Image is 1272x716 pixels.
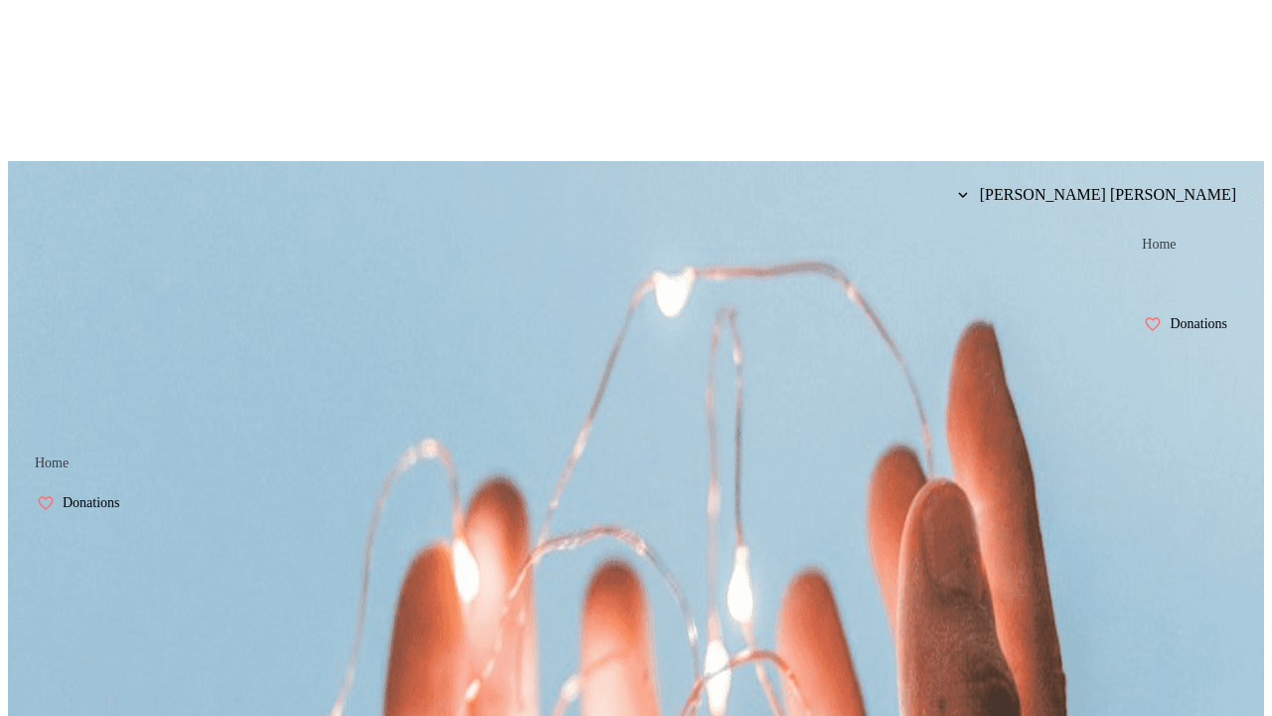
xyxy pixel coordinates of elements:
[980,186,1236,204] span: [PERSON_NAME] [PERSON_NAME]
[20,444,83,483] a: Home
[942,175,1252,215] button: [PERSON_NAME] [PERSON_NAME]
[20,483,145,523] a: Donations
[35,455,69,471] span: Home
[1142,237,1176,253] span: Home
[1127,225,1191,265] a: Home
[1170,316,1227,332] span: Donations
[63,495,120,511] span: Donations
[1127,304,1252,344] a: Donations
